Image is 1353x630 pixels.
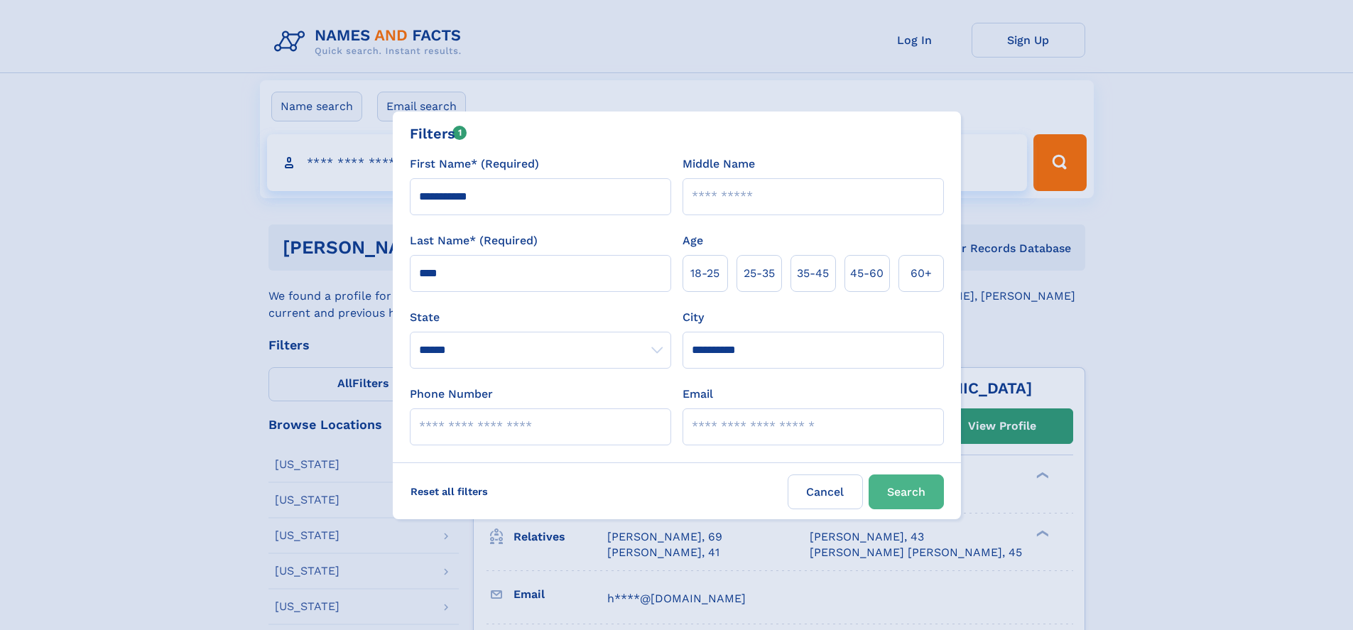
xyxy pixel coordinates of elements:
label: Age [683,232,703,249]
button: Search [869,474,944,509]
span: 25‑35 [744,265,775,282]
label: Middle Name [683,156,755,173]
span: 18‑25 [690,265,719,282]
span: 60+ [911,265,932,282]
label: Last Name* (Required) [410,232,538,249]
span: 45‑60 [850,265,884,282]
span: 35‑45 [797,265,829,282]
label: Reset all filters [401,474,497,509]
label: Cancel [788,474,863,509]
label: First Name* (Required) [410,156,539,173]
label: City [683,309,704,326]
label: State [410,309,671,326]
label: Phone Number [410,386,493,403]
label: Email [683,386,713,403]
div: Filters [410,123,467,144]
